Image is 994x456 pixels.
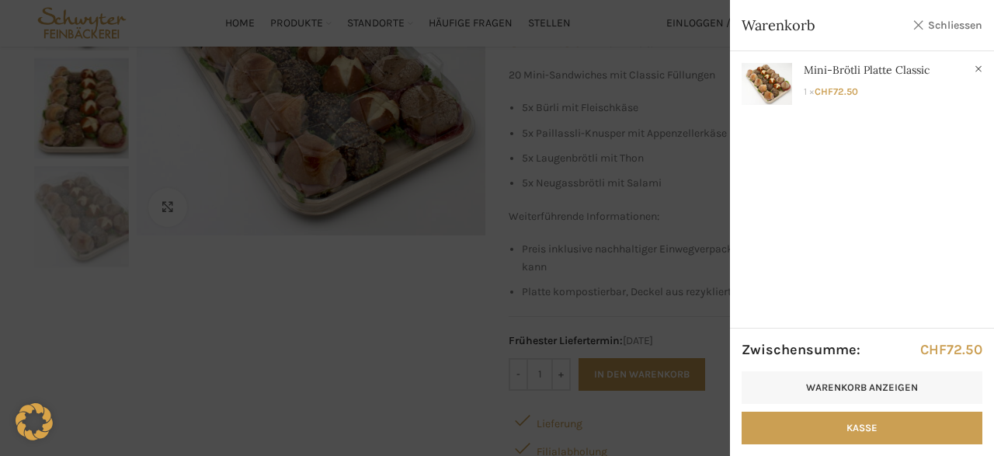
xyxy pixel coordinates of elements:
[912,16,982,35] a: Schliessen
[971,61,986,77] a: Mini-Brötli Platte Classic aus Warenkorb entfernen
[920,341,982,358] bdi: 72.50
[742,16,905,35] span: Warenkorb
[920,341,947,358] span: CHF
[730,51,994,117] a: Anzeigen
[742,340,860,360] strong: Zwischensumme:
[742,371,982,404] a: Warenkorb anzeigen
[742,412,982,444] a: Kasse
